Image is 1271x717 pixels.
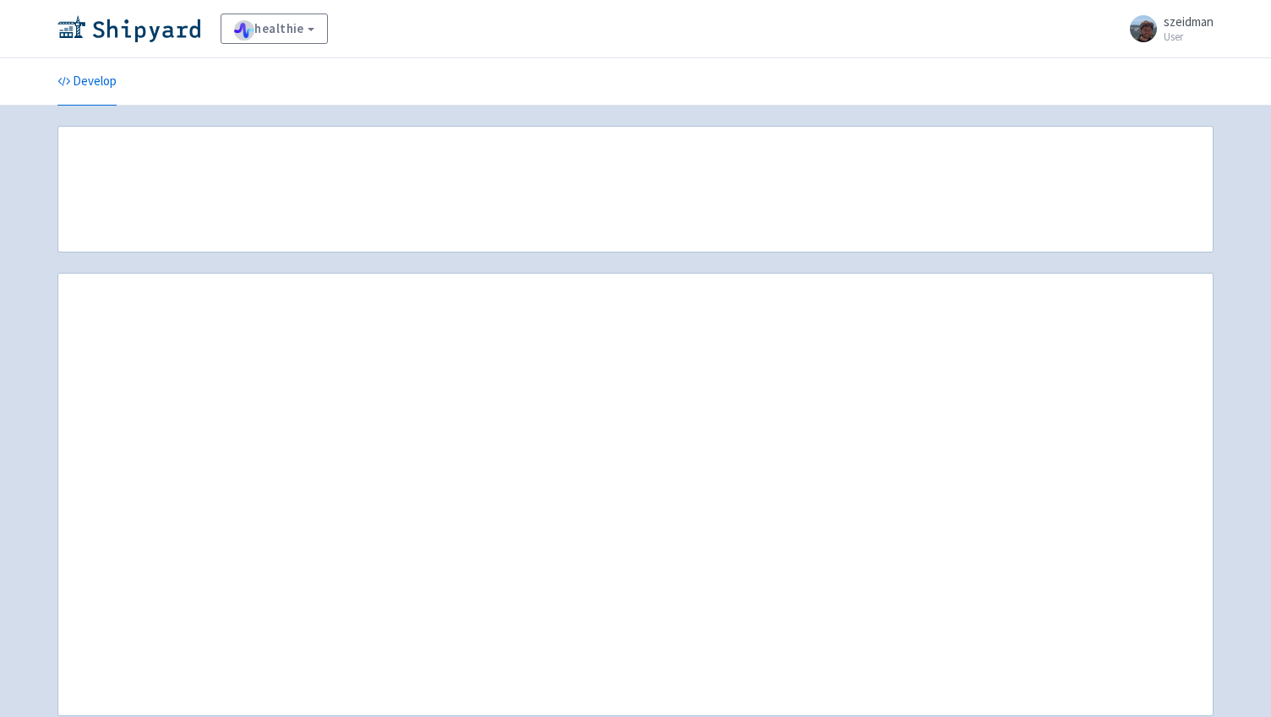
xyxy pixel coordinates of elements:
[221,14,328,44] a: healthie
[1120,15,1214,42] a: szeidman User
[57,58,117,106] a: Develop
[1164,31,1214,42] small: User
[1164,14,1214,30] span: szeidman
[57,15,200,42] img: Shipyard logo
